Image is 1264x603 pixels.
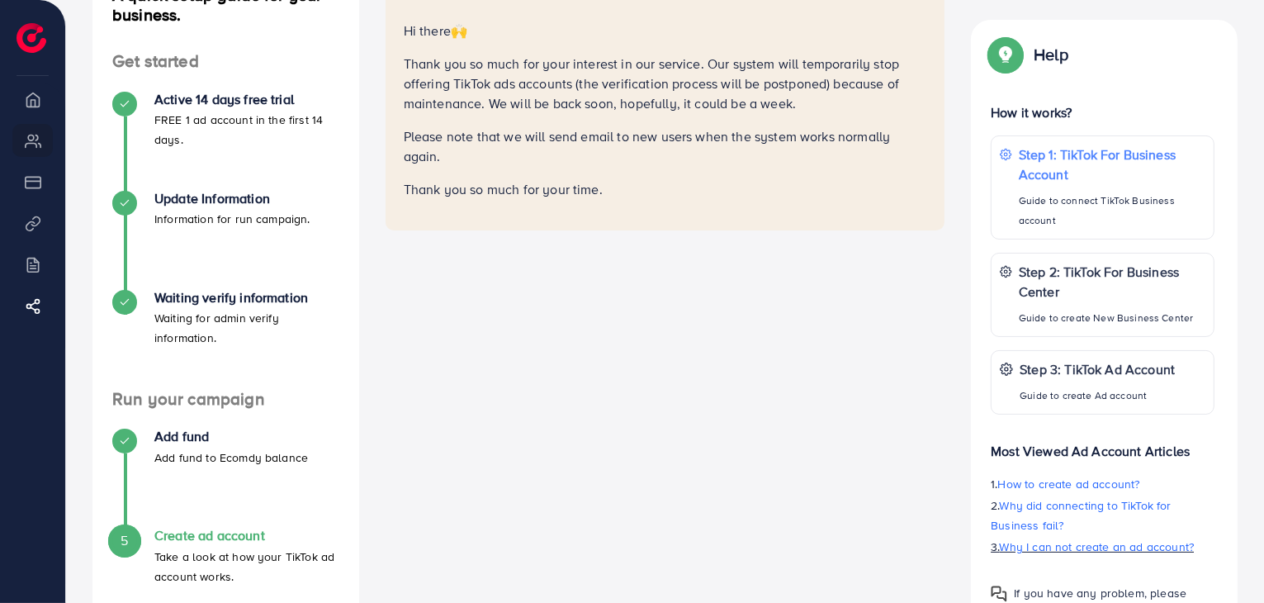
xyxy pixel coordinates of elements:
[154,92,339,107] h4: Active 14 days free trial
[92,191,359,290] li: Update Information
[991,474,1214,494] p: 1.
[154,547,339,586] p: Take a look at how your TikTok ad account works.
[451,21,467,40] span: 🙌
[92,429,359,528] li: Add fund
[154,429,308,444] h4: Add fund
[154,448,308,468] p: Add fund to Ecomdy balance
[998,476,1140,492] span: How to create ad account?
[991,497,1171,534] span: Why did connecting to TikTok for Business fail?
[1194,529,1252,591] iframe: Chat
[404,179,927,199] p: Thank you so much for your time.
[154,528,339,544] h4: Create ad account
[991,428,1214,461] p: Most Viewed Ad Account Articles
[991,586,1007,602] img: Popup guide
[404,126,927,166] p: Please note that we will send email to new users when the system works normally again.
[154,209,310,229] p: Information for run campaign.
[1020,359,1175,379] p: Step 3: TikTok Ad Account
[1019,262,1205,301] p: Step 2: TikTok For Business Center
[154,191,310,207] h4: Update Information
[991,102,1214,122] p: How it works?
[1000,539,1195,555] span: Why I can not create an ad account?
[404,21,927,40] p: Hi there
[92,92,359,191] li: Active 14 days free trial
[991,537,1214,557] p: 3.
[404,54,927,113] p: Thank you so much for your interest in our service. Our system will temporarily stop offering Tik...
[991,40,1020,69] img: Popup guide
[1020,386,1175,406] p: Guide to create Ad account
[17,23,46,53] img: logo
[92,51,359,72] h4: Get started
[121,531,128,550] span: 5
[92,290,359,389] li: Waiting verify information
[1019,191,1205,230] p: Guide to connect TikTok Business account
[92,389,359,410] h4: Run your campaign
[154,308,339,348] p: Waiting for admin verify information.
[1019,308,1205,328] p: Guide to create New Business Center
[991,496,1214,535] p: 2.
[154,290,339,306] h4: Waiting verify information
[1019,145,1205,184] p: Step 1: TikTok For Business Account
[154,110,339,150] p: FREE 1 ad account in the first 14 days.
[1034,45,1068,64] p: Help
